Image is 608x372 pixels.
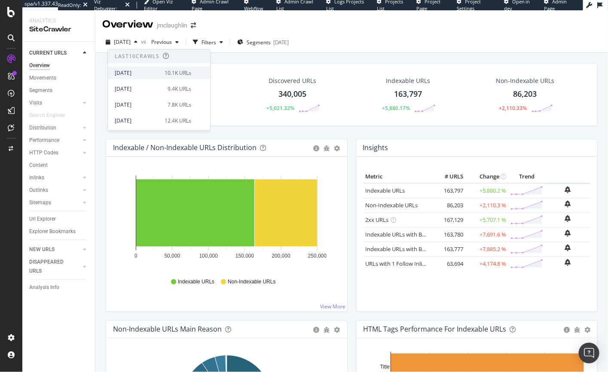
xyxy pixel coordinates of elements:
div: jmclaughlin [157,21,187,30]
div: [DATE] [115,101,162,109]
button: Previous [148,35,182,49]
h4: Insights [363,142,388,154]
div: CURRENT URLS [29,49,67,58]
svg: A chart. [113,170,340,270]
div: Last 10 Crawls [115,53,159,60]
a: Overview [29,61,89,70]
text: Title [380,364,390,370]
td: +7,885.2 % [465,242,508,256]
div: Non-Indexable URLs [496,77,554,85]
div: circle-info [314,145,320,151]
text: 100,000 [199,253,218,259]
div: bug [574,327,580,333]
a: Non-Indexable URLs [366,201,418,209]
td: +5,880.2 % [465,183,508,198]
div: bell-plus [565,215,571,222]
div: [DATE] [115,69,159,77]
div: bug [324,327,330,333]
td: 163,797 [431,183,465,198]
div: Url Explorer [29,215,56,224]
div: Explorer Bookmarks [29,227,76,236]
th: Change [465,170,508,183]
div: +5,880.17% [382,105,410,112]
div: Filters [202,39,216,46]
button: Filters [189,35,226,49]
text: 0 [134,253,137,259]
div: gear [334,327,340,333]
td: +5,707.1 % [465,212,508,227]
div: Analysis Info [29,283,59,292]
button: [DATE] [102,35,141,49]
div: Discovered URLs [269,77,316,85]
a: URLs with 1 Follow Inlink [366,260,429,267]
a: HTTP Codes [29,148,80,157]
div: [DATE] [115,117,159,125]
a: Segments [29,86,89,95]
div: Indexable URLs [386,77,430,85]
a: Indexable URLs with Bad Description [366,245,459,253]
a: Distribution [29,123,80,132]
a: Sitemaps [29,198,80,207]
a: Search Engines [29,111,73,120]
a: Performance [29,136,80,145]
div: Non-Indexable URLs Main Reason [113,325,222,333]
div: HTML Tags Performance for Indexable URLs [364,325,507,333]
button: Segments[DATE] [234,35,292,49]
div: 163,797 [394,89,422,100]
td: 86,203 [431,198,465,212]
td: 167,129 [431,212,465,227]
a: Indexable URLs with Bad H1 [366,231,437,238]
div: SiteCrawler [29,25,88,34]
a: Analysis Info [29,283,89,292]
text: 50,000 [165,253,180,259]
div: DISAPPEARED URLS [29,258,73,276]
span: Webflow [244,5,263,12]
div: Movements [29,74,56,83]
a: CURRENT URLS [29,49,80,58]
div: Analytics [29,17,88,25]
div: 86,203 [513,89,537,100]
div: Content [29,161,48,170]
a: Indexable URLs [366,187,405,194]
a: DISAPPEARED URLS [29,258,80,276]
span: Previous [148,38,172,46]
div: 9.4K URLs [168,85,191,93]
span: Indexable URLs [178,278,214,286]
td: 63,694 [431,256,465,271]
div: ReadOnly: [58,2,81,9]
div: Inlinks [29,173,44,182]
td: 163,777 [431,242,465,256]
td: +2,110.3 % [465,198,508,212]
div: bell-plus [565,244,571,251]
div: +2,110.33% [499,105,527,112]
div: [DATE] [273,39,289,46]
span: 2025 Apr. 7th [114,38,131,46]
a: Explorer Bookmarks [29,227,89,236]
a: Inlinks [29,173,80,182]
th: Metric [364,170,431,183]
div: Sitemaps [29,198,51,207]
td: +7,691.6 % [465,227,508,242]
div: bell-plus [565,230,571,237]
div: gear [334,145,340,151]
a: Outlinks [29,186,80,195]
td: +4,174.8 % [465,256,508,271]
div: +5,021.32% [266,105,294,112]
div: Segments [29,86,52,95]
div: NEW URLS [29,245,55,254]
td: 163,780 [431,227,465,242]
th: Trend [508,170,545,183]
div: Overview [29,61,50,70]
div: gear [584,327,590,333]
div: bell-plus [565,186,571,193]
text: 200,000 [272,253,290,259]
div: 12.4K URLs [165,117,191,125]
a: 2xx URLs [366,216,389,224]
a: Content [29,161,89,170]
div: Visits [29,98,42,108]
th: # URLS [431,170,465,183]
div: bug [324,145,330,151]
span: vs [141,38,148,45]
div: Distribution [29,123,56,132]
